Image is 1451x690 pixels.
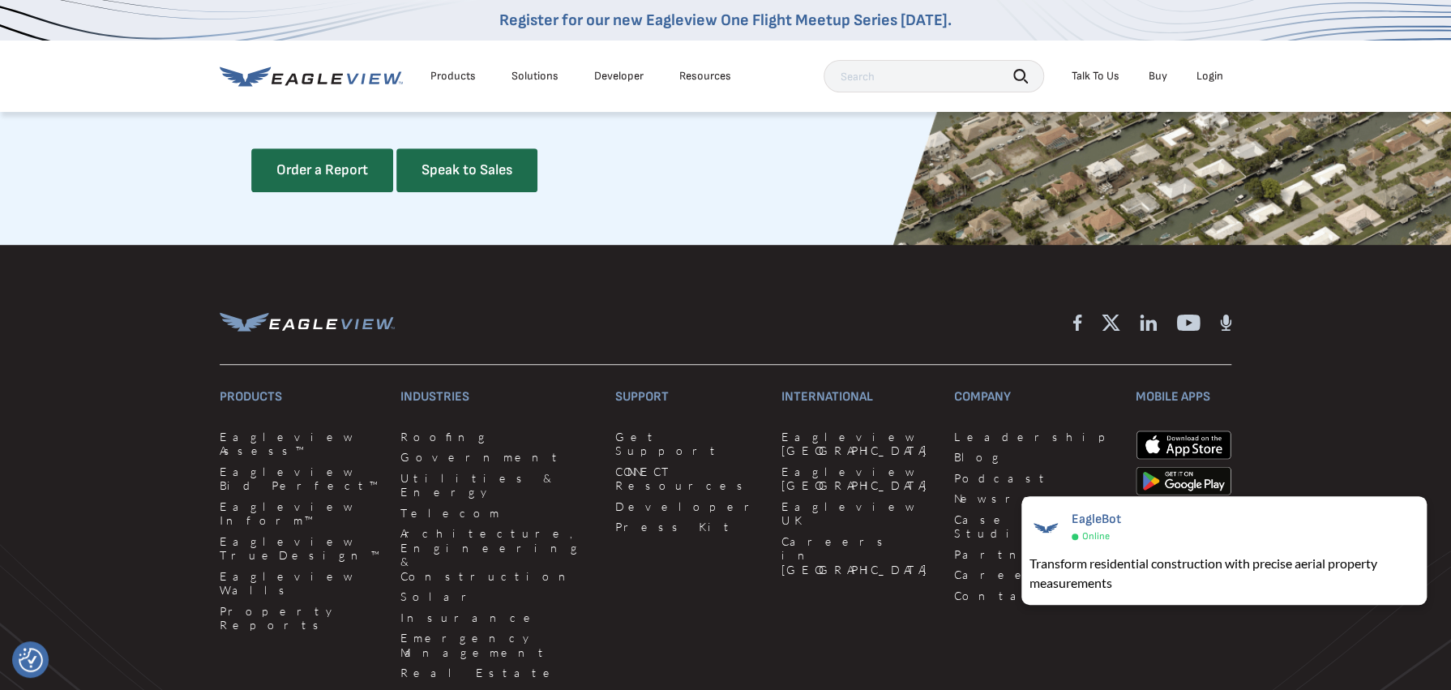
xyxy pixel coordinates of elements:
div: Resources [679,69,731,84]
a: Eagleview [GEOGRAPHIC_DATA] [781,465,935,493]
a: Developer [594,69,644,84]
h3: International [781,384,935,410]
a: Contact [954,589,1116,603]
h3: Products [220,384,381,410]
a: Order a Report [251,148,393,192]
a: Utilities & Energy [400,471,596,499]
a: Partners [954,547,1116,562]
div: Solutions [511,69,559,84]
a: Register for our new Eagleview One Flight Meetup Series [DATE]. [499,11,952,30]
a: Eagleview Assess™ [220,430,381,458]
a: Property Reports [220,604,381,632]
h3: Industries [400,384,596,410]
a: CONNECT Resources [615,465,762,493]
div: Transform residential construction with precise aerial property measurements [1029,554,1419,593]
a: Roofing [400,430,596,444]
img: google-play-store_b9643a.png [1136,466,1231,495]
a: Newsroom [954,491,1116,506]
a: Speak to Sales [396,148,537,192]
a: Buy [1149,69,1167,84]
a: Leadership [954,430,1116,444]
a: Podcast [954,471,1116,486]
a: Get Support [615,430,762,458]
a: Insurance [400,611,596,625]
a: Architecture, Engineering & Construction [400,526,596,583]
input: Search [824,60,1044,92]
a: Eagleview [GEOGRAPHIC_DATA] [781,430,935,458]
a: Telecom [400,506,596,521]
h3: Mobile Apps [1136,384,1231,410]
a: Press Kit [615,520,762,534]
div: Products [430,69,476,84]
img: EagleBot [1029,512,1062,544]
button: Consent Preferences [19,648,43,672]
h3: Company [954,384,1116,410]
a: Eagleview Bid Perfect™ [220,465,381,493]
span: EagleBot [1072,512,1121,527]
h3: Support [615,384,762,410]
a: Real Estate [400,666,596,680]
div: Login [1196,69,1223,84]
img: apple-app-store.png [1136,430,1231,460]
a: Careers [954,568,1116,582]
a: Solar [400,589,596,604]
a: Case Studies [954,512,1116,541]
a: Developer [615,499,762,514]
a: Eagleview Walls [220,569,381,598]
a: Eagleview Inform™ [220,499,381,528]
a: Emergency Management [400,631,596,659]
a: Blog [954,450,1116,465]
a: Careers in [GEOGRAPHIC_DATA] [781,534,935,577]
a: Government [400,450,596,465]
img: Revisit consent button [19,648,43,672]
div: Talk To Us [1072,69,1119,84]
span: Online [1082,530,1110,542]
a: Eagleview UK [781,499,935,528]
a: Eagleview TrueDesign™ [220,534,381,563]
